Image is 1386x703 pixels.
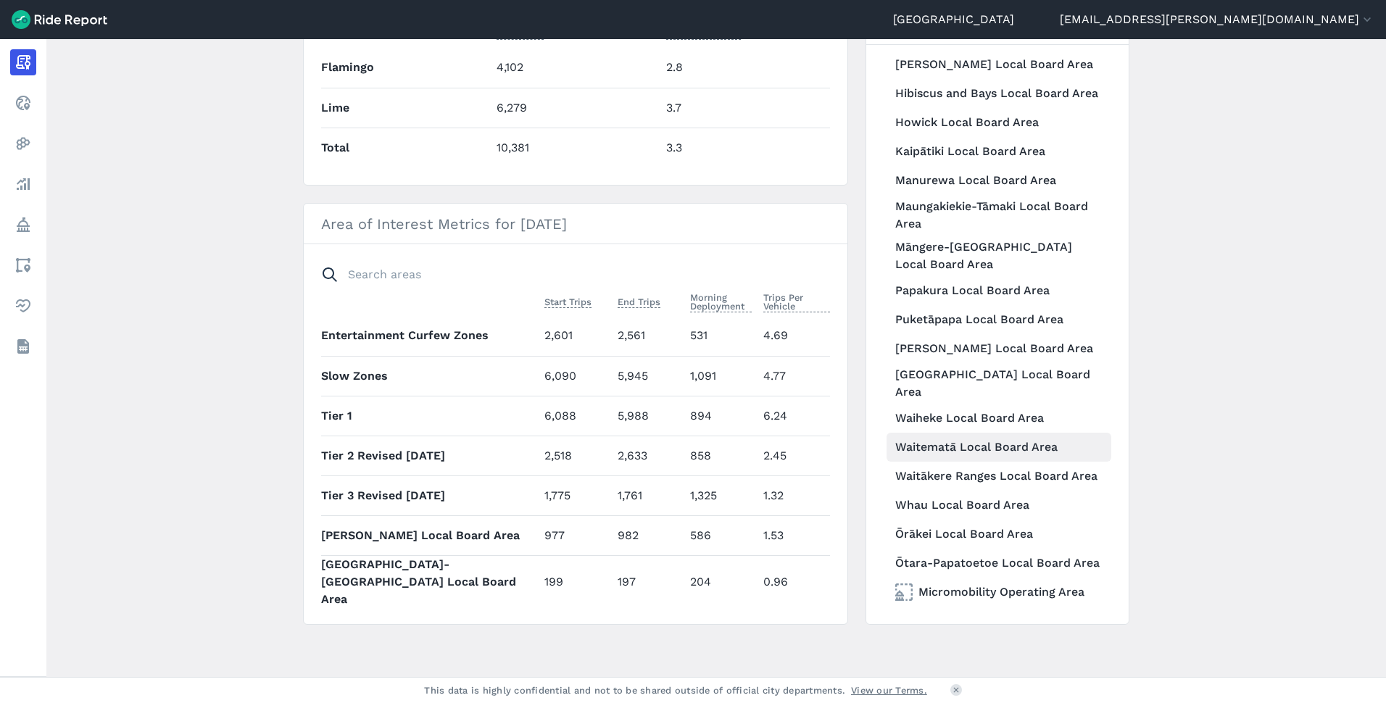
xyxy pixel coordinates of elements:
a: Ōrākei Local Board Area [887,520,1111,549]
td: 2,518 [539,436,612,475]
td: 2.45 [758,436,831,475]
th: Tier 3 Revised [DATE] [321,475,539,515]
a: Puketāpapa Local Board Area [887,305,1111,334]
td: 4.69 [758,316,831,356]
a: Ōtara-Papatoetoe Local Board Area [887,549,1111,578]
span: End Trips [618,294,660,308]
th: [PERSON_NAME] Local Board Area [321,515,539,555]
td: 2.8 [660,48,830,88]
button: Morning Deployment [690,289,752,315]
td: 3.3 [660,128,830,167]
a: Māngere-[GEOGRAPHIC_DATA] Local Board Area [887,236,1111,276]
input: Search areas [312,262,821,288]
th: Lime [321,88,491,128]
td: 197 [612,555,685,608]
td: 1,761 [612,475,685,515]
a: Papakura Local Board Area [887,276,1111,305]
span: Morning Deployment [690,289,752,312]
td: 1.53 [758,515,831,555]
td: 6,279 [491,88,660,128]
td: 2,601 [539,316,612,356]
a: Manurewa Local Board Area [887,166,1111,195]
a: Kaipātiki Local Board Area [887,137,1111,166]
a: Micromobility Operating Area [887,578,1111,607]
td: 10,381 [491,128,660,167]
button: [EMAIL_ADDRESS][PERSON_NAME][DOMAIN_NAME] [1060,11,1374,28]
td: 1.32 [758,475,831,515]
td: 3.7 [660,88,830,128]
td: 5,945 [612,356,685,396]
button: End Trips [618,294,660,311]
button: Start Trips [544,294,592,311]
td: 6,090 [539,356,612,396]
td: 977 [539,515,612,555]
td: 199 [539,555,612,608]
th: Entertainment Curfew Zones [321,316,539,356]
th: Flamingo [321,48,491,88]
h3: Area of Interest Metrics for [DATE] [304,204,847,244]
span: Start Trips [544,294,592,308]
a: Waitākere Ranges Local Board Area [887,462,1111,491]
th: Tier 1 [321,396,539,436]
img: Ride Report [12,10,107,29]
td: 2,561 [612,316,685,356]
th: Tier 2 Revised [DATE] [321,436,539,475]
td: 5,988 [612,396,685,436]
a: Hibiscus and Bays Local Board Area [887,79,1111,108]
button: Trips Per Vehicle [763,289,831,315]
td: 1,325 [684,475,758,515]
a: Howick Local Board Area [887,108,1111,137]
a: View our Terms. [851,683,927,697]
td: 586 [684,515,758,555]
th: Slow Zones [321,356,539,396]
span: Trips Per Vehicle [763,289,831,312]
a: Datasets [10,333,36,359]
td: 858 [684,436,758,475]
a: [GEOGRAPHIC_DATA] Local Board Area [887,363,1111,404]
th: Total [321,128,491,167]
td: 6.24 [758,396,831,436]
td: 2,633 [612,436,685,475]
td: 4,102 [491,48,660,88]
td: 4.77 [758,356,831,396]
a: Maungakiekie-Tāmaki Local Board Area [887,195,1111,236]
a: Areas [10,252,36,278]
td: 531 [684,316,758,356]
a: Heatmaps [10,130,36,157]
td: 0.96 [758,555,831,608]
a: Report [10,49,36,75]
a: Waiheke Local Board Area [887,404,1111,433]
td: 204 [684,555,758,608]
td: 1,775 [539,475,612,515]
a: Whau Local Board Area [887,491,1111,520]
th: [GEOGRAPHIC_DATA]-[GEOGRAPHIC_DATA] Local Board Area [321,555,539,608]
a: [GEOGRAPHIC_DATA] [893,11,1014,28]
a: Realtime [10,90,36,116]
a: Health [10,293,36,319]
a: Analyze [10,171,36,197]
a: Waitematā Local Board Area [887,433,1111,462]
td: 894 [684,396,758,436]
a: [PERSON_NAME] Local Board Area [887,50,1111,79]
a: [PERSON_NAME] Local Board Area [887,334,1111,363]
td: 982 [612,515,685,555]
td: 1,091 [684,356,758,396]
td: 6,088 [539,396,612,436]
a: Policy [10,212,36,238]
